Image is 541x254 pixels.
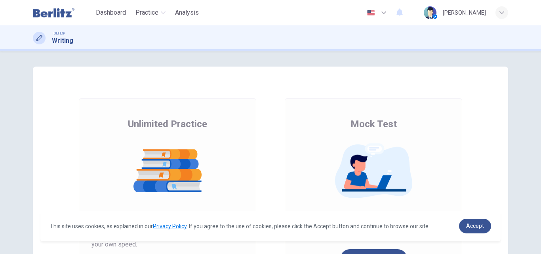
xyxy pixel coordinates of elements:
[351,118,397,130] span: Mock Test
[466,223,484,229] span: Accept
[172,6,202,20] button: Analysis
[40,211,500,241] div: cookieconsent
[132,6,169,20] button: Practice
[135,8,158,17] span: Practice
[52,36,73,46] h1: Writing
[128,118,207,130] span: Unlimited Practice
[459,219,491,233] a: dismiss cookie message
[50,223,430,229] span: This site uses cookies, as explained in our . If you agree to the use of cookies, please click th...
[52,31,65,36] span: TOEFL®
[33,5,74,21] img: Berlitz Latam logo
[153,223,187,229] a: Privacy Policy
[93,6,129,20] button: Dashboard
[96,8,126,17] span: Dashboard
[175,8,199,17] span: Analysis
[424,6,436,19] img: Profile picture
[33,5,93,21] a: Berlitz Latam logo
[366,10,376,16] img: en
[443,8,486,17] div: [PERSON_NAME]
